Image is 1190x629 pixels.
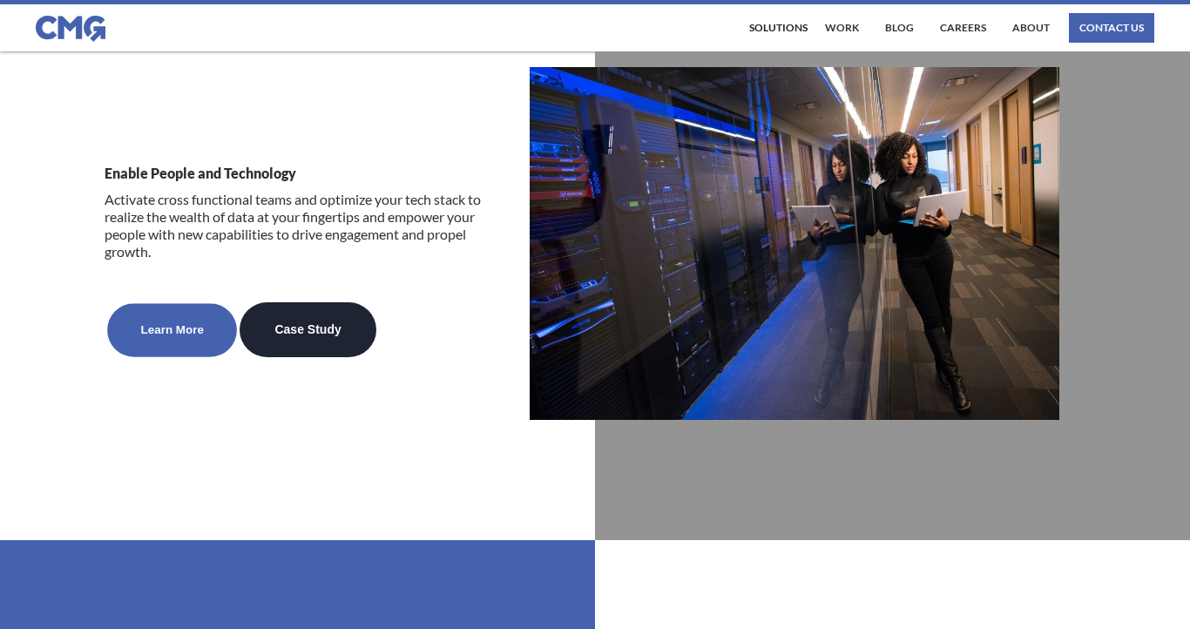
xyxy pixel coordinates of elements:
[107,303,237,356] a: Learn More
[881,13,918,43] a: Blog
[105,165,481,182] h2: Enable People and Technology
[936,13,991,43] a: Careers
[1008,13,1054,43] a: About
[749,23,808,33] div: Solutions
[821,13,863,43] a: work
[1079,23,1144,33] div: contact us
[36,16,105,42] img: CMG logo in blue.
[105,191,481,260] p: Activate cross functional teams and optimize your tech stack to realize the wealth of data at you...
[240,302,375,358] a: Case Study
